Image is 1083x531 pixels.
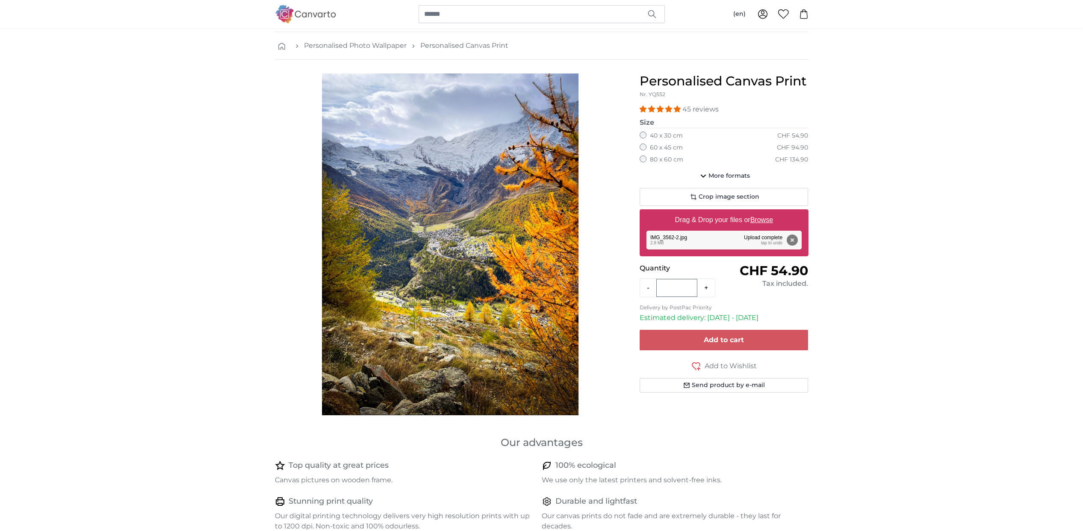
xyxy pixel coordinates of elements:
[775,155,808,164] div: CHF 134.90
[640,91,665,97] span: Nr. YQ552
[640,304,809,311] p: Delivery by PostPac Priority
[542,475,802,485] p: We use only the latest printers and solvent-free inks.
[275,73,626,415] div: 1 of 1
[304,41,407,51] a: Personalised Photo Wallpaper
[650,144,683,152] label: 60 x 45 cm
[555,496,637,508] h4: Durable and lightfast
[724,279,808,289] div: Tax included.
[704,336,744,344] span: Add to cart
[322,73,578,415] img: personalised-canvas-print
[555,460,616,472] h4: 100% ecological
[640,361,809,371] button: Add to Wishlist
[750,216,773,223] u: Browse
[640,167,809,185] button: More formats
[640,188,809,206] button: Crop image section
[275,436,809,449] h3: Our advantages
[275,475,535,485] p: Canvas pictures on wooden frame.
[640,279,656,296] button: -
[699,193,759,201] span: Crop image section
[650,132,683,140] label: 40 x 30 cm
[289,496,373,508] h4: Stunning print quality
[697,279,715,296] button: +
[682,105,719,113] span: 45 reviews
[275,5,336,23] img: Canvarto
[777,132,808,140] div: CHF 54.90
[640,263,724,273] p: Quantity
[640,330,809,350] button: Add to cart
[640,105,682,113] span: 4.93 stars
[726,6,752,22] button: (en)
[777,144,808,152] div: CHF 94.90
[289,460,389,472] h4: Top quality at great prices
[671,211,776,229] label: Drag & Drop your files or
[705,361,757,371] span: Add to Wishlist
[640,313,809,323] p: Estimated delivery: [DATE] - [DATE]
[640,73,809,89] h1: Personalised Canvas Print
[420,41,508,51] a: Personalised Canvas Print
[708,172,750,180] span: More formats
[640,378,809,393] button: Send product by e-mail
[650,155,683,164] label: 80 x 60 cm
[275,32,809,60] nav: breadcrumbs
[740,263,808,279] span: CHF 54.90
[640,117,809,128] legend: Size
